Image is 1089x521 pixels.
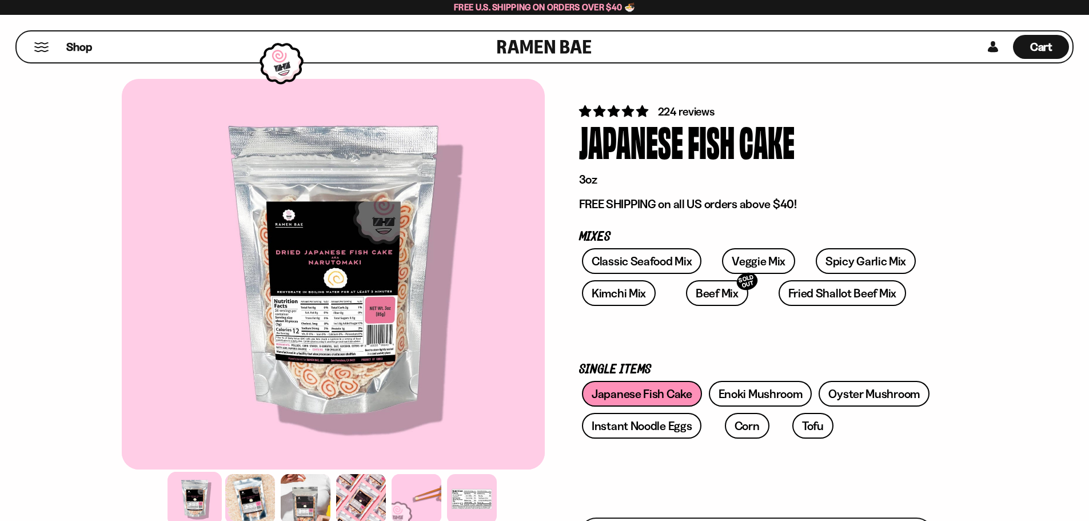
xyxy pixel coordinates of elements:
[658,105,715,118] span: 224 reviews
[579,232,934,242] p: Mixes
[454,2,635,13] span: Free U.S. Shipping on Orders over $40 🍜
[582,280,656,306] a: Kimchi Mix
[688,120,735,162] div: Fish
[792,413,833,439] a: Tofu
[579,120,683,162] div: Japanese
[1013,31,1069,62] a: Cart
[739,120,795,162] div: Cake
[582,248,701,274] a: Classic Seafood Mix
[722,248,795,274] a: Veggie Mix
[816,248,916,274] a: Spicy Garlic Mix
[819,381,930,407] a: Oyster Mushroom
[686,280,748,306] a: Beef MixSOLD OUT
[709,381,812,407] a: Enoki Mushroom
[725,413,769,439] a: Corn
[579,197,934,212] p: FREE SHIPPING on all US orders above $40!
[735,271,760,293] div: SOLD OUT
[579,364,934,375] p: Single Items
[579,104,651,118] span: 4.76 stars
[1030,40,1052,54] span: Cart
[582,413,701,439] a: Instant Noodle Eggs
[579,172,934,187] p: 3oz
[66,35,92,59] a: Shop
[34,42,49,52] button: Mobile Menu Trigger
[779,280,906,306] a: Fried Shallot Beef Mix
[66,39,92,55] span: Shop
